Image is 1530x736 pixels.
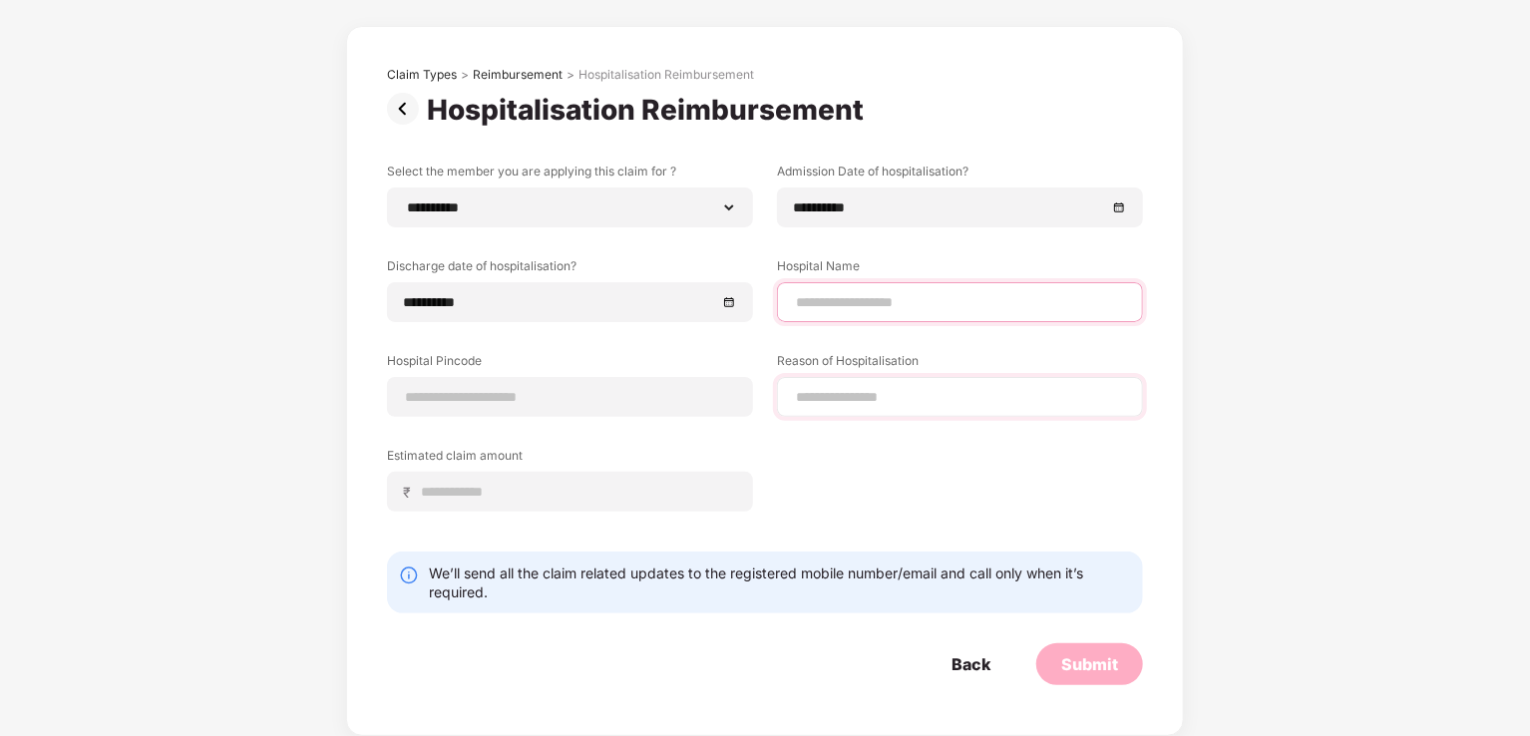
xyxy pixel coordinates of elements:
span: ₹ [403,483,419,502]
div: We’ll send all the claim related updates to the registered mobile number/email and call only when... [429,563,1131,601]
label: Reason of Hospitalisation [777,352,1143,377]
div: > [461,67,469,83]
div: Submit [1061,653,1118,675]
div: Reimbursement [473,67,563,83]
div: Hospitalisation Reimbursement [578,67,754,83]
div: > [567,67,574,83]
label: Select the member you are applying this claim for ? [387,163,753,187]
label: Discharge date of hospitalisation? [387,257,753,282]
div: Claim Types [387,67,457,83]
div: Hospitalisation Reimbursement [427,93,872,127]
label: Estimated claim amount [387,447,753,472]
img: svg+xml;base64,PHN2ZyBpZD0iSW5mby0yMHgyMCIgeG1sbnM9Imh0dHA6Ly93d3cudzMub3JnLzIwMDAvc3ZnIiB3aWR0aD... [399,565,419,585]
img: svg+xml;base64,PHN2ZyBpZD0iUHJldi0zMngzMiIgeG1sbnM9Imh0dHA6Ly93d3cudzMub3JnLzIwMDAvc3ZnIiB3aWR0aD... [387,93,427,125]
label: Hospital Name [777,257,1143,282]
label: Admission Date of hospitalisation? [777,163,1143,187]
div: Back [952,653,990,675]
label: Hospital Pincode [387,352,753,377]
